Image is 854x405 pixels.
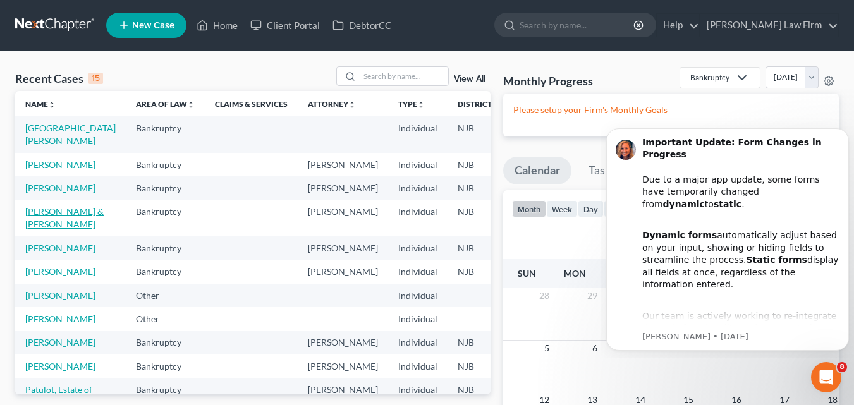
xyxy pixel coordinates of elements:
[601,117,854,358] iframe: Intercom notifications message
[187,101,195,109] i: unfold_more
[298,354,388,378] td: [PERSON_NAME]
[25,99,56,109] a: Nameunfold_more
[458,99,499,109] a: Districtunfold_more
[388,236,448,260] td: Individual
[190,14,244,37] a: Home
[298,236,388,260] td: [PERSON_NAME]
[126,176,205,200] td: Bankruptcy
[126,307,205,330] td: Other
[126,354,205,378] td: Bankruptcy
[448,200,509,236] td: NJB
[448,260,509,283] td: NJB
[448,354,509,378] td: NJB
[388,284,448,307] td: Individual
[388,176,448,200] td: Individual
[25,361,95,372] a: [PERSON_NAME]
[126,260,205,283] td: Bankruptcy
[298,153,388,176] td: [PERSON_NAME]
[538,288,551,303] span: 28
[837,362,847,372] span: 8
[326,14,398,37] a: DebtorCC
[448,176,509,200] td: NJB
[417,101,425,109] i: unfold_more
[518,268,536,279] span: Sun
[448,331,509,354] td: NJB
[48,101,56,109] i: unfold_more
[700,14,838,37] a: [PERSON_NAME] Law Firm
[388,116,448,152] td: Individual
[388,260,448,283] td: Individual
[298,260,388,283] td: [PERSON_NAME]
[543,341,551,356] span: 5
[578,200,604,217] button: day
[388,307,448,330] td: Individual
[657,14,699,37] a: Help
[25,266,95,277] a: [PERSON_NAME]
[25,159,95,170] a: [PERSON_NAME]
[388,354,448,378] td: Individual
[132,21,174,30] span: New Case
[398,99,425,109] a: Typeunfold_more
[15,71,103,86] div: Recent Cases
[503,73,593,88] h3: Monthly Progress
[577,157,627,184] a: Tasks
[388,331,448,354] td: Individual
[205,91,298,116] th: Claims & Services
[513,104,829,116] p: Please setup your Firm's Monthly Goals
[25,183,95,193] a: [PERSON_NAME]
[25,337,95,348] a: [PERSON_NAME]
[811,362,841,392] iframe: Intercom live chat
[448,236,509,260] td: NJB
[448,153,509,176] td: NJB
[126,236,205,260] td: Bankruptcy
[591,341,599,356] span: 6
[564,268,586,279] span: Mon
[136,99,195,109] a: Area of Lawunfold_more
[25,290,95,301] a: [PERSON_NAME]
[126,153,205,176] td: Bankruptcy
[298,200,388,236] td: [PERSON_NAME]
[25,206,104,229] a: [PERSON_NAME] & [PERSON_NAME]
[348,101,356,109] i: unfold_more
[25,243,95,253] a: [PERSON_NAME]
[126,331,205,354] td: Bankruptcy
[41,214,238,226] p: Message from Kelly, sent 7w ago
[25,313,95,324] a: [PERSON_NAME]
[388,153,448,176] td: Individual
[298,176,388,200] td: [PERSON_NAME]
[454,75,485,83] a: View All
[126,200,205,236] td: Bankruptcy
[298,331,388,354] td: [PERSON_NAME]
[503,157,571,184] a: Calendar
[25,123,116,146] a: [GEOGRAPHIC_DATA][PERSON_NAME]
[690,72,729,83] div: Bankruptcy
[512,200,546,217] button: month
[308,99,356,109] a: Attorneyunfold_more
[360,67,448,85] input: Search by name...
[586,288,599,303] span: 29
[41,181,238,267] div: Our team is actively working to re-integrate dynamic functionality and expects to have it restore...
[126,116,205,152] td: Bankruptcy
[388,200,448,236] td: Individual
[520,13,635,37] input: Search by name...
[88,73,103,84] div: 15
[546,200,578,217] button: week
[126,284,205,307] td: Other
[244,14,326,37] a: Client Portal
[448,116,509,152] td: NJB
